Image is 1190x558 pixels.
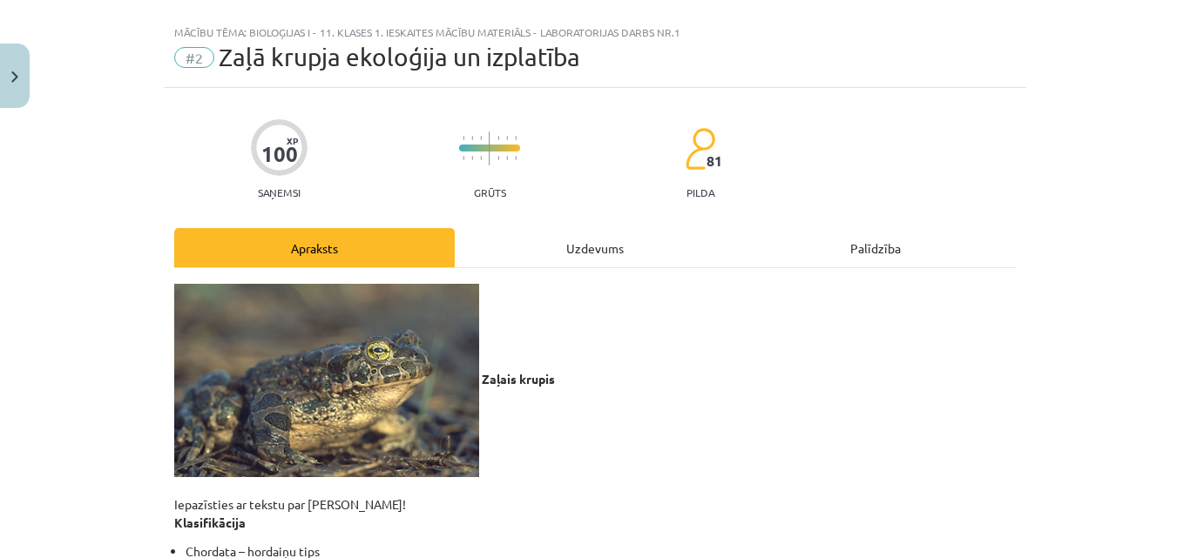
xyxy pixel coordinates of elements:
img: icon-short-line-57e1e144782c952c97e751825c79c345078a6d821885a25fce030b3d8c18986b.svg [480,156,482,160]
span: #2 [174,47,214,68]
p: Grūts [474,186,506,198]
img: icon-short-line-57e1e144782c952c97e751825c79c345078a6d821885a25fce030b3d8c18986b.svg [471,136,473,140]
span: 81 [707,153,722,169]
div: Mācību tēma: Bioloģijas i - 11. klases 1. ieskaites mācību materiāls - laboratorijas darbs nr.1 [174,26,1016,38]
img: icon-short-line-57e1e144782c952c97e751825c79c345078a6d821885a25fce030b3d8c18986b.svg [471,156,473,160]
img: icon-short-line-57e1e144782c952c97e751825c79c345078a6d821885a25fce030b3d8c18986b.svg [497,136,499,140]
div: Apraksts [174,228,455,267]
img: icon-short-line-57e1e144782c952c97e751825c79c345078a6d821885a25fce030b3d8c18986b.svg [515,156,517,160]
img: icon-short-line-57e1e144782c952c97e751825c79c345078a6d821885a25fce030b3d8c18986b.svg [480,136,482,140]
img: icon-close-lesson-0947bae3869378f0d4975bcd49f059093ad1ed9edebbc8119c70593378902aed.svg [11,71,18,83]
img: students-c634bb4e5e11cddfef0936a35e636f08e4e9abd3cc4e673bd6f9a4125e45ecb1.svg [685,127,715,171]
img: icon-short-line-57e1e144782c952c97e751825c79c345078a6d821885a25fce030b3d8c18986b.svg [506,136,508,140]
b: Zaļais krupis [482,371,555,387]
strong: Klasifikācija [174,514,246,530]
img: icon-short-line-57e1e144782c952c97e751825c79c345078a6d821885a25fce030b3d8c18986b.svg [463,156,464,160]
img: icon-short-line-57e1e144782c952c97e751825c79c345078a6d821885a25fce030b3d8c18986b.svg [497,156,499,160]
img: icon-long-line-d9ea69661e0d244f92f715978eff75569469978d946b2353a9bb055b3ed8787d.svg [489,131,490,165]
p: pilda [686,186,714,198]
img: icon-short-line-57e1e144782c952c97e751825c79c345078a6d821885a25fce030b3d8c18986b.svg [463,136,464,140]
img: icon-short-line-57e1e144782c952c97e751825c79c345078a6d821885a25fce030b3d8c18986b.svg [506,156,508,160]
span: XP [287,136,298,145]
div: Uzdevums [455,228,735,267]
img: Attēls, kurā ir varde, abinieks, krupis, varžu dzimtaApraksts ģenerēts automātiski [174,284,479,477]
p: Iepazīsties ar tekstu par [PERSON_NAME]! [174,284,1016,532]
p: Saņemsi [251,186,308,198]
img: icon-short-line-57e1e144782c952c97e751825c79c345078a6d821885a25fce030b3d8c18986b.svg [515,136,517,140]
div: 100 [261,142,298,166]
div: Palīdzība [735,228,1016,267]
span: Zaļā krupja ekoloģija un izplatība [219,43,580,71]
